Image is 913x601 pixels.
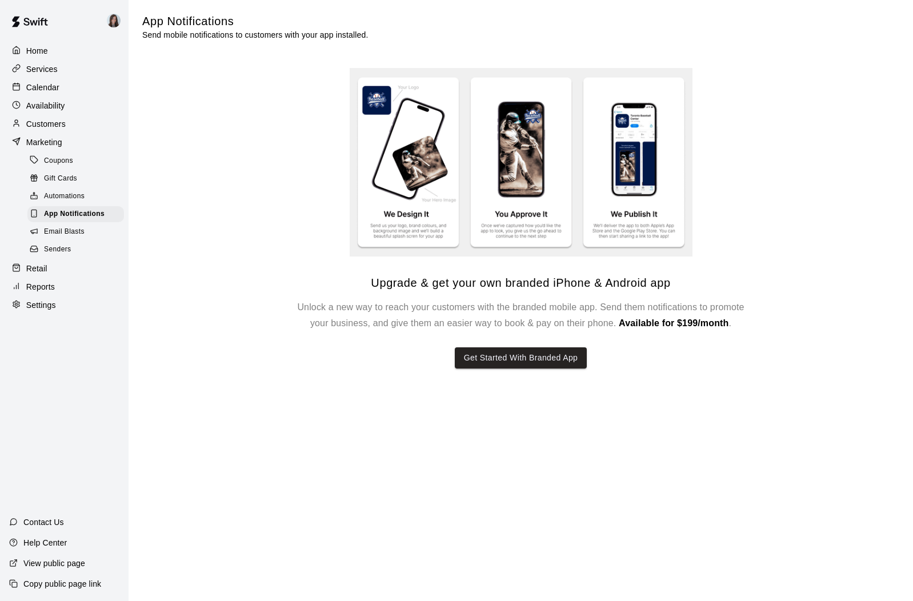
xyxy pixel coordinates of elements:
[142,14,368,29] h5: App Notifications
[9,42,119,59] a: Home
[26,63,58,75] p: Services
[9,297,119,314] a: Settings
[27,171,124,187] div: Gift Cards
[142,29,368,41] p: Send mobile notifications to customers with your app installed.
[27,206,129,223] a: App Notifications
[44,244,71,255] span: Senders
[455,347,587,368] button: Get Started With Branded App
[107,14,121,27] img: Renee Ramos
[26,137,62,148] p: Marketing
[27,188,129,206] a: Automations
[350,68,692,257] img: Branded app
[27,152,129,170] a: Coupons
[9,79,119,96] a: Calendar
[23,558,85,569] p: View public page
[23,537,67,548] p: Help Center
[26,281,55,293] p: Reports
[27,153,124,169] div: Coupons
[44,226,85,238] span: Email Blasts
[619,318,728,328] span: Available for $199/month
[27,242,124,258] div: Senders
[26,299,56,311] p: Settings
[105,9,129,32] div: Renee Ramos
[293,299,750,331] h6: Unlock a new way to reach your customers with the branded mobile app. Send them notifications to ...
[26,100,65,111] p: Availability
[9,134,119,151] a: Marketing
[26,45,48,57] p: Home
[26,263,47,274] p: Retail
[27,224,124,240] div: Email Blasts
[44,155,73,167] span: Coupons
[9,115,119,133] a: Customers
[27,223,129,241] a: Email Blasts
[23,516,64,528] p: Contact Us
[23,578,101,590] p: Copy public page link
[27,206,124,222] div: App Notifications
[26,118,66,130] p: Customers
[27,170,129,187] a: Gift Cards
[27,241,129,259] a: Senders
[27,189,124,205] div: Automations
[9,97,119,114] a: Availability
[26,82,59,93] p: Calendar
[44,173,77,185] span: Gift Cards
[9,61,119,78] a: Services
[9,260,119,277] a: Retail
[9,278,119,295] a: Reports
[455,331,587,368] a: Get Started With Branded App
[44,191,85,202] span: Automations
[44,209,105,220] span: App Notifications
[371,275,670,291] h5: Upgrade & get your own branded iPhone & Android app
